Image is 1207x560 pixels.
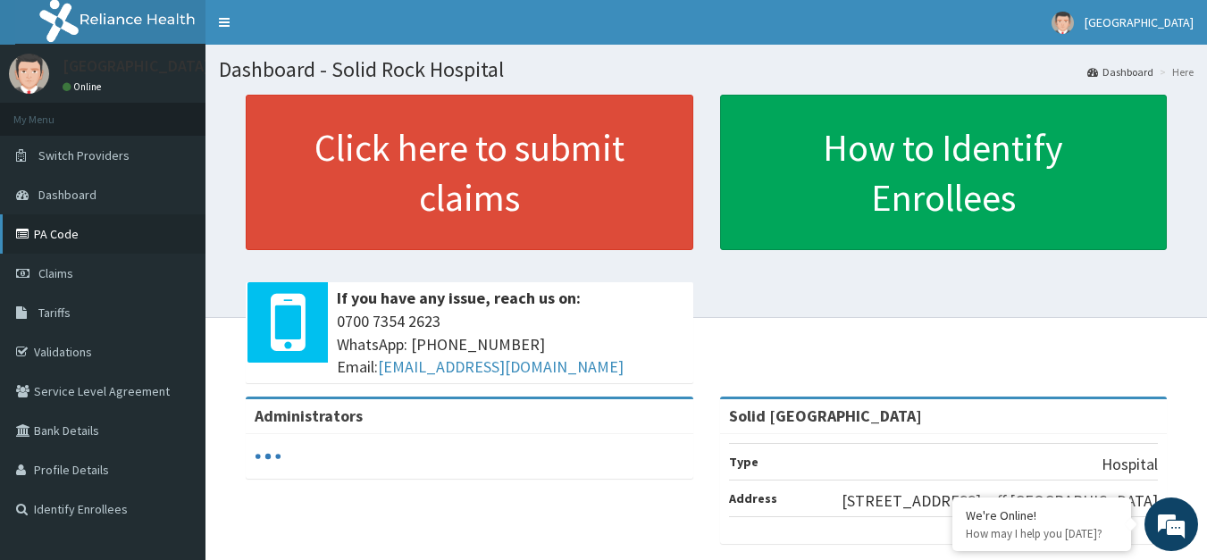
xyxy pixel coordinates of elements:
a: Dashboard [1087,64,1153,79]
h1: Dashboard - Solid Rock Hospital [219,58,1194,81]
div: We're Online! [966,507,1118,523]
b: Address [729,490,777,506]
p: [STREET_ADDRESS], off [GEOGRAPHIC_DATA] [842,489,1158,513]
b: If you have any issue, reach us on: [337,288,581,308]
strong: Solid [GEOGRAPHIC_DATA] [729,405,922,426]
p: How may I help you today? [966,526,1118,541]
span: Switch Providers [38,147,130,163]
span: Claims [38,265,73,281]
img: User Image [9,54,49,94]
p: [GEOGRAPHIC_DATA] [63,58,210,74]
span: Tariffs [38,305,71,321]
b: Type [729,454,759,470]
svg: audio-loading [255,443,281,470]
li: Here [1155,64,1194,79]
span: [GEOGRAPHIC_DATA] [1085,14,1194,30]
a: How to Identify Enrollees [720,95,1168,250]
span: 0700 7354 2623 WhatsApp: [PHONE_NUMBER] Email: [337,310,684,379]
img: User Image [1052,12,1074,34]
p: Hospital [1102,453,1158,476]
span: Dashboard [38,187,96,203]
b: Administrators [255,405,363,426]
a: [EMAIL_ADDRESS][DOMAIN_NAME] [378,356,624,377]
a: Click here to submit claims [246,95,693,250]
a: Online [63,80,105,93]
